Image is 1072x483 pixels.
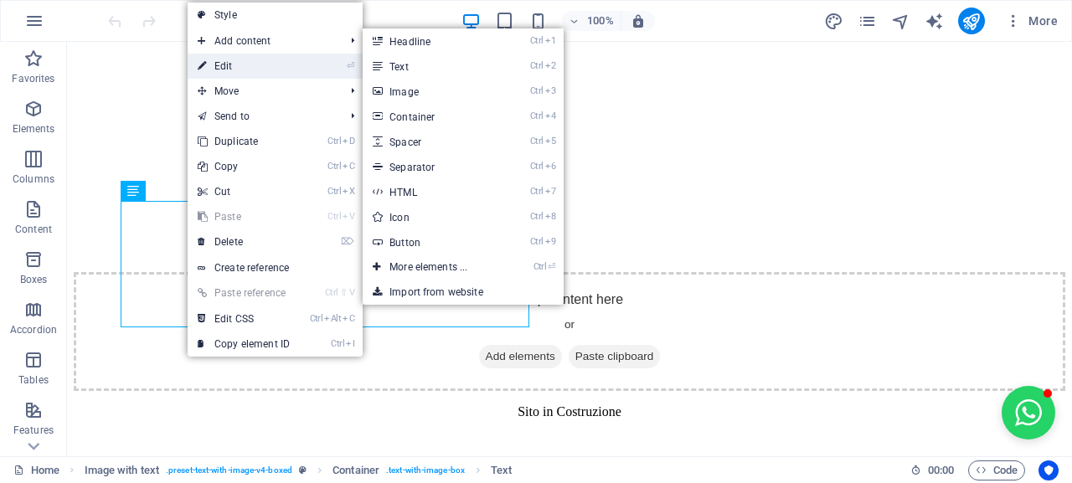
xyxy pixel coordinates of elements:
a: Ctrl3Image [363,79,501,104]
i: 1 [545,35,556,46]
i: ⌦ [341,236,354,247]
i: Pages (Ctrl+Alt+S) [858,12,877,31]
button: 100% [562,11,621,31]
i: 9 [545,236,556,247]
i: Publish [961,12,981,31]
a: Create reference [188,255,363,280]
a: Send to [188,104,338,129]
a: Ctrl8Icon [363,204,501,229]
button: publish [958,8,985,34]
button: More [998,8,1064,34]
button: navigator [891,11,911,31]
i: Ctrl [327,211,341,222]
span: Code [976,460,1018,480]
h6: 100% [587,11,614,31]
a: Ctrl1Headline [363,28,501,54]
i: 4 [545,110,556,121]
p: Elements [13,122,55,136]
i: ⇧ [340,287,348,298]
i: Design (Ctrl+Alt+Y) [824,12,843,31]
button: Open chat window [935,344,988,398]
a: CtrlVPaste [188,204,300,229]
i: Ctrl [530,110,544,121]
span: : [940,464,942,476]
a: CtrlDDuplicate [188,129,300,154]
a: Ctrl9Button [363,229,501,254]
i: Ctrl [310,313,323,324]
i: Navigator [891,12,910,31]
i: Ctrl [530,161,544,172]
i: Ctrl [530,236,544,247]
span: . text-with-image-box [386,460,465,480]
i: Ctrl [533,261,547,272]
i: 3 [545,85,556,96]
span: Add elements [412,303,495,326]
a: CtrlICopy element ID [188,331,300,357]
button: text_generator [925,11,945,31]
i: Ctrl [327,161,341,172]
span: . preset-text-with-image-v4-boxed [166,460,292,480]
i: Ctrl [530,186,544,197]
div: Drop content here [7,230,998,349]
span: Add content [188,28,338,54]
p: Features [13,424,54,437]
p: Columns [13,172,54,186]
i: Ctrl [530,85,544,96]
p: Boxes [20,273,48,286]
i: Ctrl [530,35,544,46]
button: Code [968,460,1025,480]
i: Ctrl [327,136,341,146]
i: 7 [545,186,556,197]
a: Import from website [363,280,564,305]
i: Ctrl [530,136,544,146]
a: Ctrl⏎More elements ... [363,254,501,280]
p: Favorites [12,72,54,85]
span: Click to select. Double-click to edit [491,460,512,480]
i: V [349,287,354,298]
i: Ctrl [530,60,544,71]
button: pages [858,11,878,31]
i: C [343,313,354,324]
p: Tables [18,373,49,387]
span: Move [188,79,338,104]
i: V [343,211,354,222]
i: 2 [545,60,556,71]
i: This element is a customizable preset [299,465,307,475]
button: Usercentrics [1038,460,1059,480]
a: Ctrl4Container [363,104,501,129]
h6: Session time [910,460,955,480]
a: Ctrl2Text [363,54,501,79]
span: 00 00 [928,460,954,480]
a: ⌦Delete [188,229,300,254]
a: CtrlXCut [188,179,300,204]
a: Ctrl6Separator [363,154,501,179]
a: CtrlAltCEdit CSS [188,306,300,331]
i: AI Writer [925,12,944,31]
p: Content [15,223,52,236]
i: ⏎ [548,261,555,272]
i: 5 [545,136,556,146]
nav: breadcrumb [85,460,513,480]
a: Style [188,3,363,28]
i: X [343,186,354,197]
span: More [1005,13,1058,29]
span: Click to select. Double-click to edit [85,460,159,480]
a: Ctrl7HTML [363,179,501,204]
i: 6 [545,161,556,172]
a: CtrlCCopy [188,154,300,179]
i: Alt [324,313,341,324]
a: ⏎Edit [188,54,300,79]
span: Paste clipboard [502,303,594,326]
button: design [824,11,844,31]
a: Ctrl5Spacer [363,129,501,154]
i: Ctrl [331,338,344,349]
i: 8 [545,211,556,222]
i: I [346,338,354,349]
i: ⏎ [347,60,354,71]
i: Ctrl [327,186,341,197]
p: Accordion [10,323,57,337]
a: Click to cancel selection. Double-click to open Pages [13,460,59,480]
i: Ctrl [530,211,544,222]
span: Click to select. Double-click to edit [332,460,379,480]
a: Ctrl⇧VPaste reference [188,280,300,306]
